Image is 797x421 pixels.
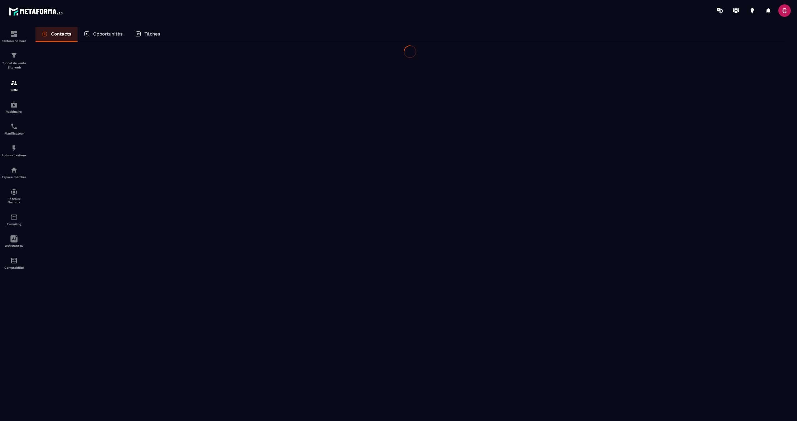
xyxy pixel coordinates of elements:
[2,252,26,274] a: accountantaccountantComptabilité
[2,209,26,230] a: emailemailE-mailing
[10,166,18,174] img: automations
[2,118,26,140] a: schedulerschedulerPlanificateur
[10,188,18,196] img: social-network
[10,101,18,108] img: automations
[2,197,26,204] p: Réseaux Sociaux
[35,27,78,42] a: Contacts
[2,183,26,209] a: social-networksocial-networkRéseaux Sociaux
[10,79,18,87] img: formation
[10,30,18,38] img: formation
[10,52,18,59] img: formation
[9,6,65,17] img: logo
[2,88,26,92] p: CRM
[2,61,26,70] p: Tunnel de vente Site web
[2,266,26,269] p: Comptabilité
[2,230,26,252] a: Assistant IA
[2,26,26,47] a: formationformationTableau de bord
[51,31,71,37] p: Contacts
[10,144,18,152] img: automations
[2,154,26,157] p: Automatisations
[10,257,18,264] img: accountant
[2,110,26,113] p: Webinaire
[2,140,26,162] a: automationsautomationsAutomatisations
[2,39,26,43] p: Tableau de bord
[144,31,160,37] p: Tâches
[2,162,26,183] a: automationsautomationsEspace membre
[78,27,129,42] a: Opportunités
[2,222,26,226] p: E-mailing
[10,123,18,130] img: scheduler
[10,213,18,221] img: email
[2,132,26,135] p: Planificateur
[2,96,26,118] a: automationsautomationsWebinaire
[2,47,26,74] a: formationformationTunnel de vente Site web
[2,175,26,179] p: Espace membre
[93,31,123,37] p: Opportunités
[2,74,26,96] a: formationformationCRM
[2,244,26,248] p: Assistant IA
[129,27,167,42] a: Tâches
